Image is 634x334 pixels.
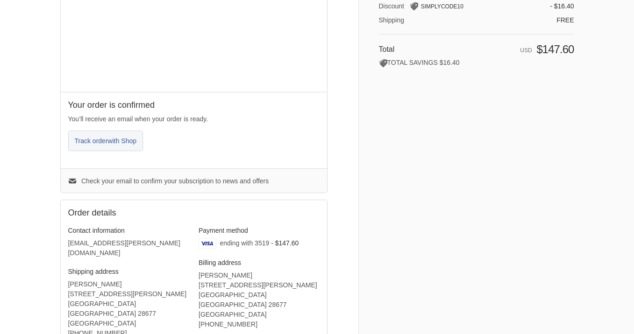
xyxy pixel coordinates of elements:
[271,239,299,247] span: - $147.60
[556,16,574,24] span: Free
[379,16,405,24] span: Shipping
[68,114,320,124] p: You’ll receive an email when your order is ready.
[536,43,574,56] span: $147.60
[440,59,460,66] span: $16.40
[520,47,532,54] span: USD
[379,2,404,10] span: Discount
[220,239,269,247] span: ending with 3519
[379,45,395,53] span: Total
[68,267,189,276] h3: Shipping address
[68,239,180,257] bdo: [EMAIL_ADDRESS][PERSON_NAME][DOMAIN_NAME]
[550,2,574,10] span: - $16.40
[68,100,320,111] h2: Your order is confirmed
[199,226,320,235] h3: Payment method
[379,59,438,66] span: TOTAL SAVINGS
[68,131,143,151] button: Track orderwith Shop
[75,137,137,145] span: Track order
[199,271,320,329] address: [PERSON_NAME] [STREET_ADDRESS][PERSON_NAME] [GEOGRAPHIC_DATA] [GEOGRAPHIC_DATA] 28677 [GEOGRAPHIC...
[81,177,269,185] span: Check your email to confirm your subscription to news and offers
[421,3,463,10] span: SIMPLYCODE10
[68,226,189,235] h3: Contact information
[68,208,194,218] h2: Order details
[108,137,136,145] span: with Shop
[199,258,320,267] h3: Billing address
